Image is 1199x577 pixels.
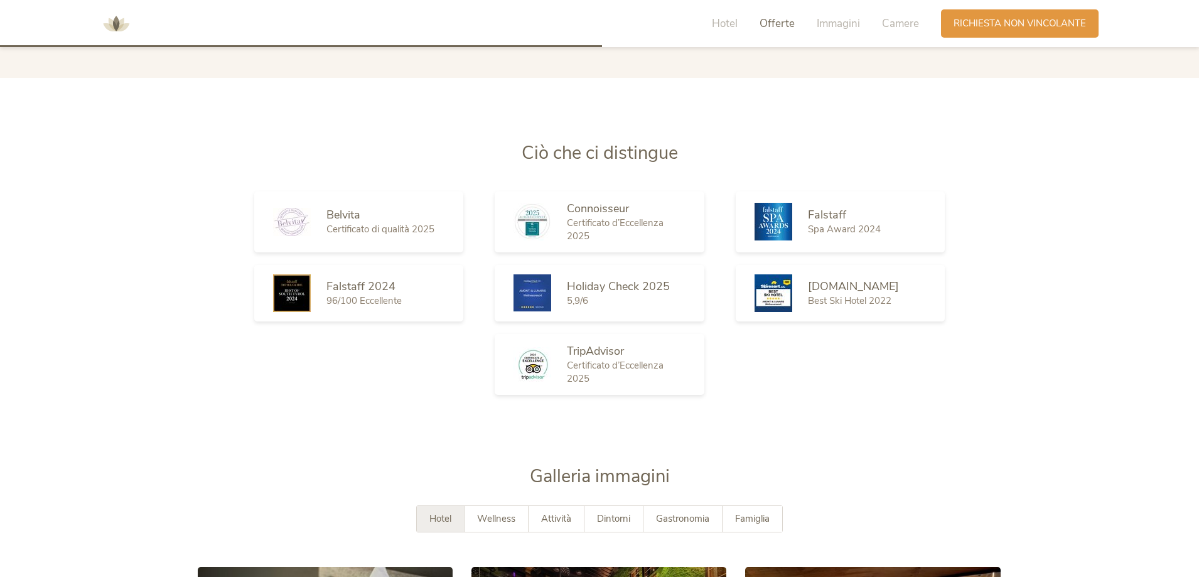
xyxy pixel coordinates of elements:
span: Richiesta non vincolante [954,17,1086,30]
span: Famiglia [735,512,770,525]
img: Falstaff 2024 [273,274,311,312]
span: [DOMAIN_NAME] [808,279,899,294]
img: Holiday Check 2025 [513,274,551,311]
span: Hotel [712,16,738,31]
span: Spa Award 2024 [808,223,881,235]
span: Certificato d’Eccellenza 2025 [567,217,664,242]
span: Gastronomia [656,512,709,525]
span: Dintorni [597,512,630,525]
span: 5,9/6 [567,294,588,307]
span: Attività [541,512,571,525]
a: AMONTI & LUNARIS Wellnessresort [97,19,135,28]
span: Certificato d’Eccellenza 2025 [567,359,664,385]
span: Wellness [477,512,515,525]
span: Hotel [429,512,451,525]
span: Immagini [817,16,860,31]
img: Connoisseur [513,203,551,240]
span: 96/100 Eccellente [326,294,402,307]
span: Offerte [760,16,795,31]
span: Connoisseur [567,201,629,216]
img: Belvita [273,208,311,236]
span: Falstaff 2024 [326,279,395,294]
span: Falstaff [808,207,846,222]
img: TripAdvisor [513,347,551,382]
span: Camere [882,16,919,31]
img: AMONTI & LUNARIS Wellnessresort [97,5,135,43]
span: Galleria immagini [530,464,670,488]
span: TripAdvisor [567,343,624,359]
span: Certificato di qualità 2025 [326,223,434,235]
img: Falstaff [755,203,792,240]
span: Belvita [326,207,360,222]
img: Skiresort.de [755,274,792,312]
span: Best Ski Hotel 2022 [808,294,891,307]
span: Holiday Check 2025 [567,279,670,294]
span: Ciò che ci distingue [522,141,678,165]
